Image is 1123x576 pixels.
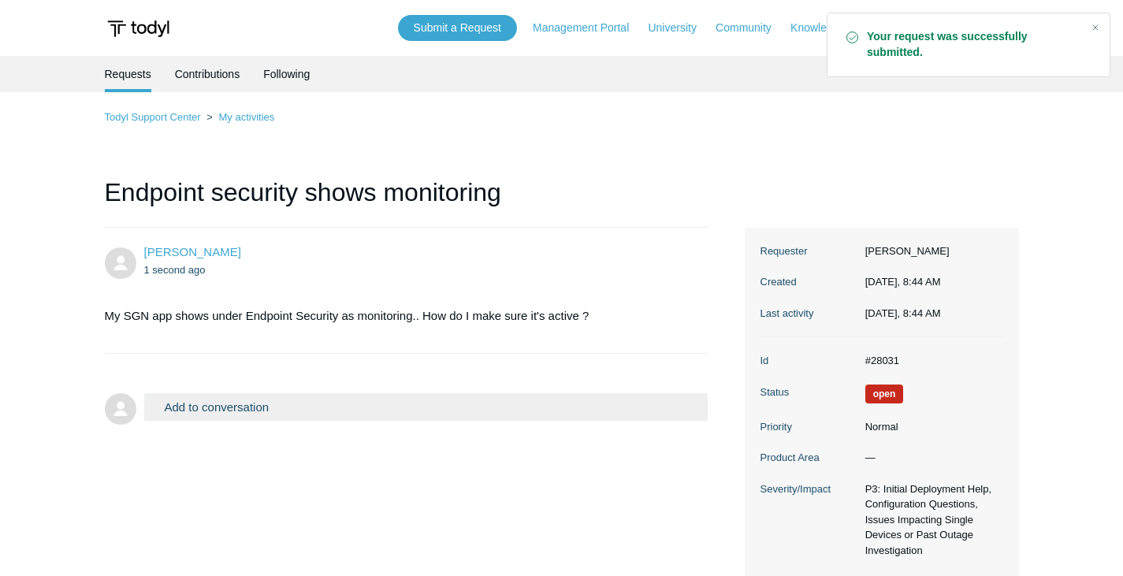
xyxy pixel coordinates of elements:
dd: — [857,450,1003,466]
li: Todyl Support Center [105,111,204,123]
a: Contributions [175,56,240,92]
dd: #28031 [857,353,1003,369]
dt: Severity/Impact [760,481,857,497]
dd: P3: Initial Deployment Help, Configuration Questions, Issues Impacting Single Devices or Past Out... [857,481,1003,559]
dd: [PERSON_NAME] [857,243,1003,259]
span: We are working on a response for you [865,385,904,403]
time: 09/10/2025, 08:44 [865,307,941,319]
a: Submit a Request [398,15,517,41]
dt: Created [760,274,857,290]
a: Management Portal [533,20,645,36]
strong: Your request was successfully submitted. [867,29,1078,61]
dt: Requester [760,243,857,259]
a: University [648,20,712,36]
h1: Endpoint security shows monitoring [105,173,708,228]
a: Todyl Support Center [105,111,201,123]
dt: Id [760,353,857,369]
time: 09/10/2025, 08:44 [144,264,206,276]
img: Todyl Support Center Help Center home page [105,14,172,43]
li: My activities [203,111,274,123]
a: Community [716,20,787,36]
dt: Last activity [760,306,857,321]
button: Add to conversation [144,393,708,421]
time: 09/10/2025, 08:44 [865,276,941,288]
span: Deep Patel [144,245,241,258]
dd: Normal [857,419,1003,435]
dt: Status [760,385,857,400]
p: My SGN app shows under Endpoint Security as monitoring.. How do I make sure it's active ? [105,307,693,325]
a: [PERSON_NAME] [144,245,241,258]
a: Knowledge Base [790,20,889,36]
dt: Product Area [760,450,857,466]
a: Following [263,56,310,92]
dt: Priority [760,419,857,435]
li: Requests [105,56,151,92]
div: Close [1084,17,1106,39]
a: My activities [218,111,274,123]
